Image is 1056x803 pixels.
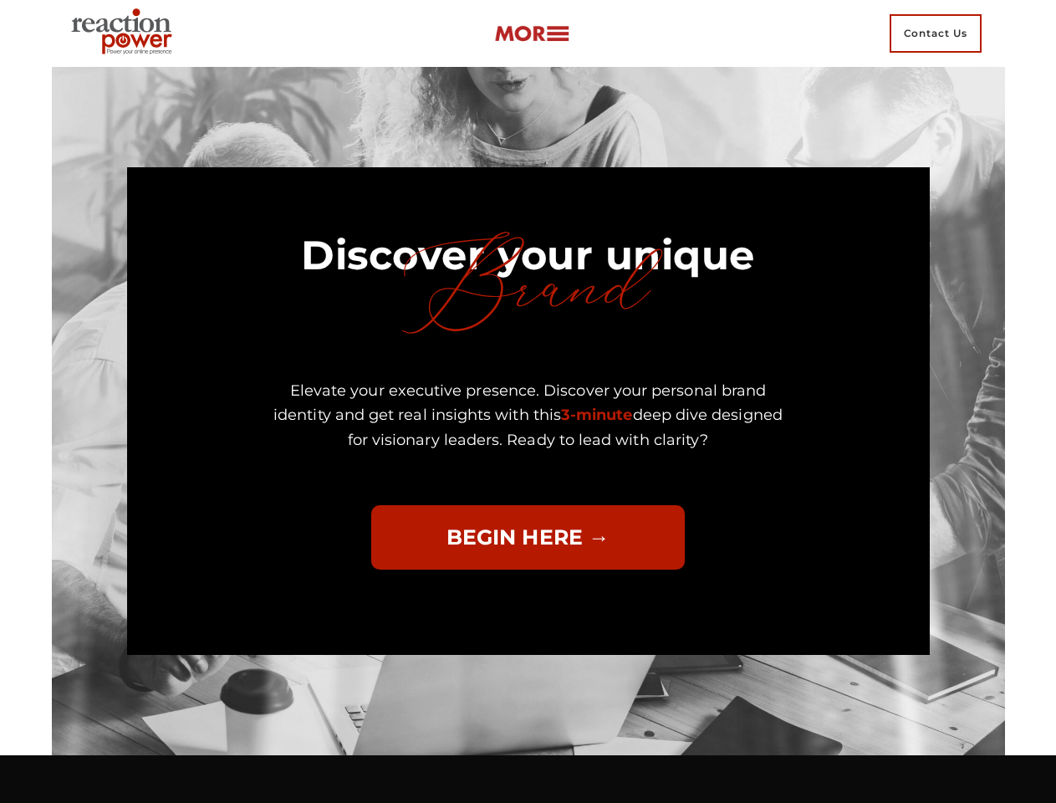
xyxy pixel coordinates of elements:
a: BEGIN HERE → [371,505,685,570]
h2: Brand [127,209,930,366]
b: 3-minute [561,406,633,424]
img: Executive Branding | Personal Branding Agency [64,3,186,64]
img: more-btn.png [494,24,569,43]
span: Contact Us [890,14,982,53]
p: Elevate your executive presence. Discover your personal brand identity and get real insights with... [273,379,783,453]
